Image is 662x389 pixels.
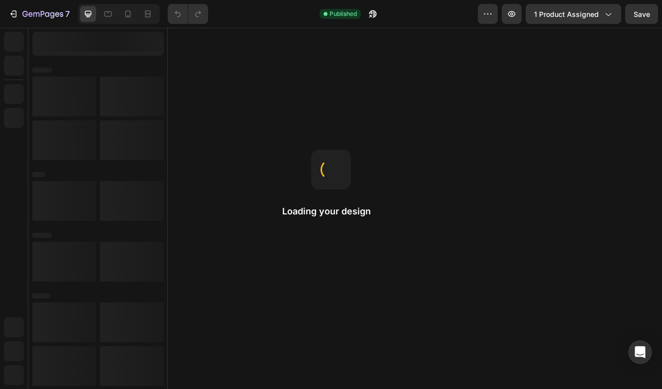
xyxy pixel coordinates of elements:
div: Open Intercom Messenger [628,340,652,364]
button: 1 product assigned [526,4,621,24]
div: Undo/Redo [168,4,208,24]
span: Published [330,9,357,18]
span: Save [634,10,650,18]
h2: Loading your design [282,205,380,217]
button: 7 [4,4,74,24]
span: 1 product assigned [534,9,599,19]
p: 7 [65,8,70,20]
button: Save [625,4,658,24]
